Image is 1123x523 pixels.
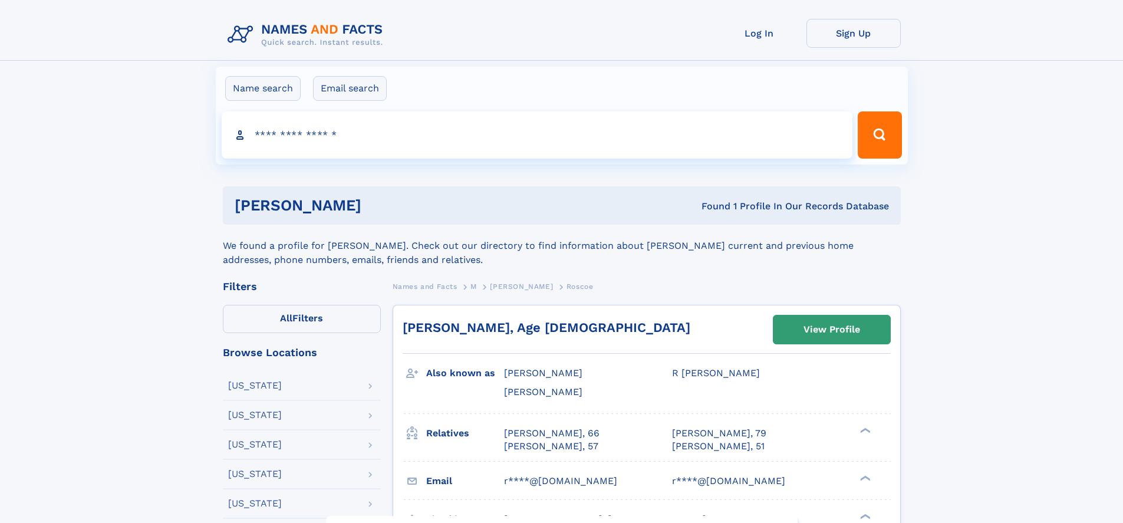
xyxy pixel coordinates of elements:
[857,512,871,520] div: ❯
[228,440,282,449] div: [US_STATE]
[280,313,292,324] span: All
[426,363,504,383] h3: Also known as
[857,426,871,434] div: ❯
[567,282,594,291] span: Roscoe
[490,282,553,291] span: [PERSON_NAME]
[773,315,890,344] a: View Profile
[806,19,901,48] a: Sign Up
[504,427,600,440] a: [PERSON_NAME], 66
[223,19,393,51] img: Logo Names and Facts
[803,316,860,343] div: View Profile
[504,386,582,397] span: [PERSON_NAME]
[504,367,582,379] span: [PERSON_NAME]
[228,381,282,390] div: [US_STATE]
[490,279,553,294] a: [PERSON_NAME]
[228,469,282,479] div: [US_STATE]
[858,111,901,159] button: Search Button
[672,367,760,379] span: R [PERSON_NAME]
[426,471,504,491] h3: Email
[393,279,457,294] a: Names and Facts
[228,410,282,420] div: [US_STATE]
[223,347,381,358] div: Browse Locations
[470,282,477,291] span: M
[857,474,871,482] div: ❯
[223,305,381,333] label: Filters
[222,111,853,159] input: search input
[426,423,504,443] h3: Relatives
[712,19,806,48] a: Log In
[531,200,889,213] div: Found 1 Profile In Our Records Database
[225,76,301,101] label: Name search
[223,225,901,267] div: We found a profile for [PERSON_NAME]. Check out our directory to find information about [PERSON_N...
[470,279,477,294] a: M
[672,440,765,453] a: [PERSON_NAME], 51
[504,440,598,453] a: [PERSON_NAME], 57
[672,427,766,440] a: [PERSON_NAME], 79
[235,198,532,213] h1: [PERSON_NAME]
[223,281,381,292] div: Filters
[228,499,282,508] div: [US_STATE]
[313,76,387,101] label: Email search
[403,320,690,335] a: [PERSON_NAME], Age [DEMOGRAPHIC_DATA]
